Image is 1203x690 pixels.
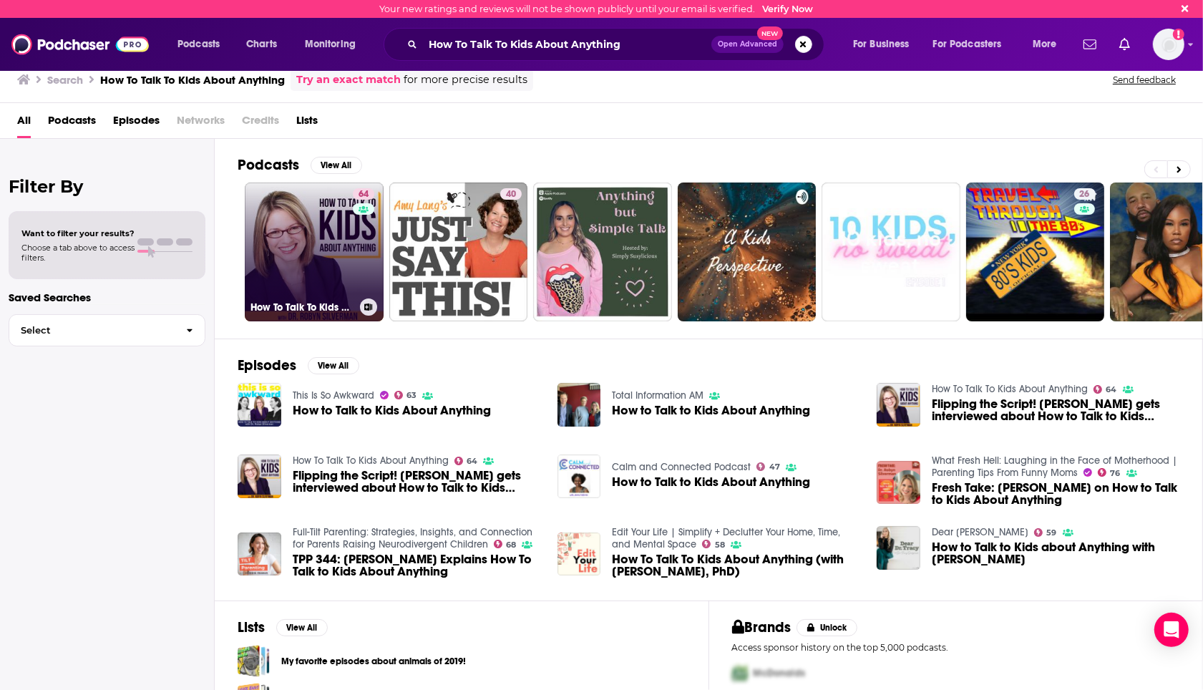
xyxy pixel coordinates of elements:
[238,455,281,498] img: Flipping the Script! Dr. Robyn Silverman gets interviewed about How to Talk to Kids about Anythin...
[100,73,285,87] h3: How To Talk To Kids About Anything
[293,389,374,402] a: This Is So Awkward
[9,291,205,304] p: Saved Searches
[877,461,920,505] img: Fresh Take: Dr. Robyn Silverman on How to Talk to Kids About Anything
[9,326,175,335] span: Select
[933,34,1002,54] span: For Podcasters
[11,31,149,58] img: Podchaser - Follow, Share and Rate Podcasts
[353,188,374,200] a: 64
[423,33,711,56] input: Search podcasts, credits, & more...
[238,618,328,636] a: ListsView All
[718,41,777,48] span: Open Advanced
[877,383,920,427] img: Flipping the Script! Dr. Robyn Silverman gets interviewed about How to Talk to Kids about Anythin...
[932,398,1179,422] a: Flipping the Script! Dr. Robyn Silverman gets interviewed about How to Talk to Kids about Anythin...
[238,156,362,174] a: PodcastsView All
[238,645,270,677] a: My favorite episodes about animals of 2019!
[757,26,783,40] span: New
[237,33,286,56] a: Charts
[557,383,601,427] a: How to Talk to Kids About Anything
[246,34,277,54] span: Charts
[379,4,813,14] div: Your new ratings and reviews will not be shown publicly until your email is verified.
[311,157,362,174] button: View All
[394,391,417,399] a: 63
[612,404,810,417] a: How to Talk to Kids About Anything
[1106,387,1117,393] span: 64
[702,540,725,548] a: 58
[612,526,840,550] a: Edit Your Life | Simplify + Declutter Your Home, Time, and Mental Space
[843,33,927,56] button: open menu
[1109,74,1180,86] button: Send feedback
[305,34,356,54] span: Monitoring
[1173,29,1184,40] svg: Email not verified
[293,455,449,467] a: How To Talk To Kids About Anything
[21,243,135,263] span: Choose a tab above to access filters.
[295,33,374,56] button: open menu
[397,28,838,61] div: Search podcasts, credits, & more...
[494,540,517,548] a: 68
[1023,33,1075,56] button: open menu
[167,33,238,56] button: open menu
[557,455,601,498] img: How to Talk to Kids About Anything
[238,533,281,576] img: TPP 344: Dr. Robyn Silverman Explains How To Talk to Kids About Anything
[1153,29,1184,60] span: Logged in as kevinscottsmith
[612,461,751,473] a: Calm and Connected Podcast
[276,619,328,636] button: View All
[47,73,83,87] h3: Search
[454,457,478,465] a: 64
[238,383,281,427] a: How to Talk to Kids About Anything
[762,4,813,14] a: Verify Now
[242,109,279,138] span: Credits
[506,542,516,548] span: 68
[9,176,205,197] h2: Filter By
[1111,470,1121,477] span: 76
[557,533,601,576] img: How To Talk To Kids About Anything (with Robyn Silverman, PhD)
[17,109,31,138] a: All
[1074,188,1096,200] a: 26
[238,356,296,374] h2: Episodes
[877,526,920,570] img: How to Talk to Kids about Anything with Dr. Robyn Silverman
[732,642,1180,653] p: Access sponsor history on the top 5,000 podcasts.
[500,188,522,200] a: 40
[1154,613,1189,647] div: Open Intercom Messenger
[296,109,318,138] span: Lists
[48,109,96,138] a: Podcasts
[711,36,784,53] button: Open AdvancedNew
[726,659,754,688] img: First Pro Logo
[966,183,1105,321] a: 26
[296,72,401,88] a: Try an exact match
[113,109,160,138] a: Episodes
[293,404,491,417] span: How to Talk to Kids About Anything
[932,482,1179,506] span: Fresh Take: [PERSON_NAME] on How to Talk to Kids About Anything
[238,618,265,636] h2: Lists
[1153,29,1184,60] img: User Profile
[769,464,780,470] span: 47
[308,357,359,374] button: View All
[612,389,703,402] a: Total Information AM
[612,476,810,488] a: How to Talk to Kids About Anything
[293,526,532,550] a: Full-Tilt Parenting: Strategies, Insights, and Connection for Parents Raising Neurodivergent Chil...
[924,33,1023,56] button: open menu
[932,526,1028,538] a: Dear Dr. Tracy
[293,553,540,578] a: TPP 344: Dr. Robyn Silverman Explains How To Talk to Kids About Anything
[1047,530,1057,536] span: 59
[1153,29,1184,60] button: Show profile menu
[467,458,477,465] span: 64
[932,541,1179,565] span: How to Talk to Kids about Anything with [PERSON_NAME]
[932,398,1179,422] span: Flipping the Script! [PERSON_NAME] gets interviewed about How to Talk to Kids about Anything by [...
[932,455,1177,479] a: What Fresh Hell: Laughing in the Face of Motherhood | Parenting Tips From Funny Moms
[797,619,857,636] button: Unlock
[932,541,1179,565] a: How to Talk to Kids about Anything with Dr. Robyn Silverman
[281,653,466,669] a: My favorite episodes about animals of 2019!
[932,482,1179,506] a: Fresh Take: Dr. Robyn Silverman on How to Talk to Kids About Anything
[612,553,859,578] span: How To Talk To Kids About Anything (with [PERSON_NAME], PhD)
[250,301,354,314] h3: How To Talk To Kids About Anything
